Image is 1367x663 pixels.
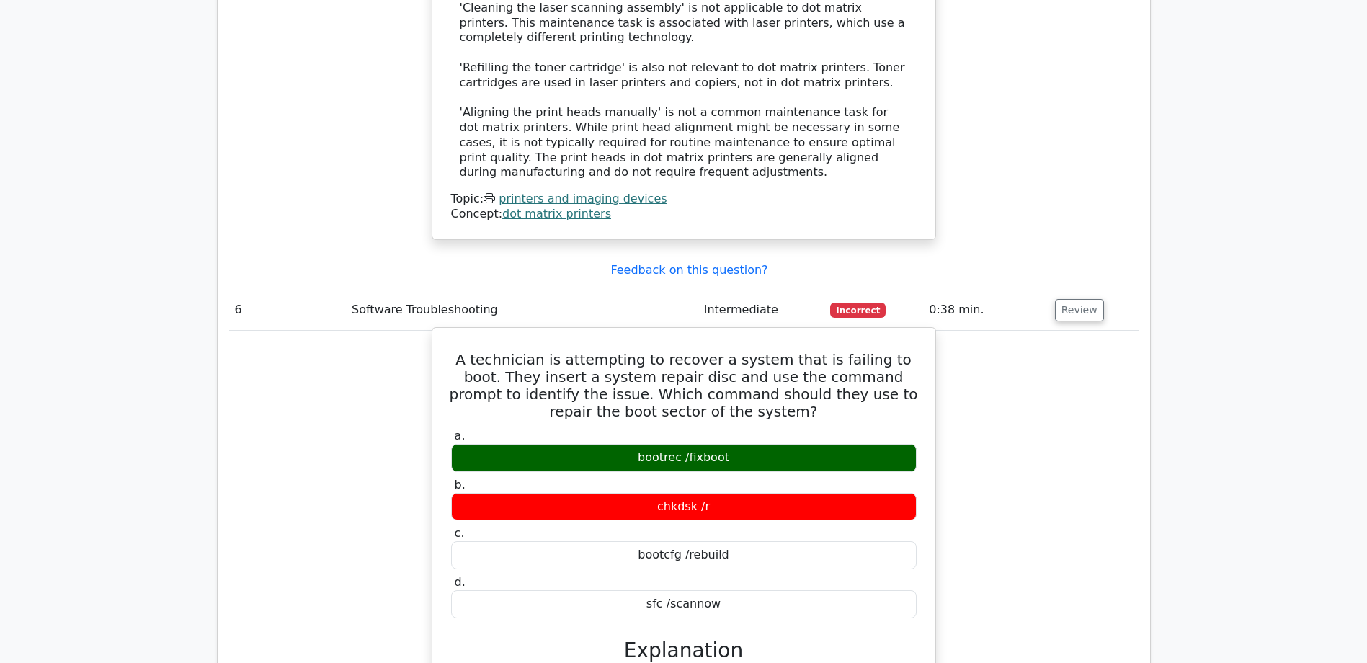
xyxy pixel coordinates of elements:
[610,263,767,277] a: Feedback on this question?
[455,429,466,442] span: a.
[450,351,918,420] h5: A technician is attempting to recover a system that is failing to boot. They insert a system repa...
[451,192,917,207] div: Topic:
[1055,299,1104,321] button: Review
[923,290,1048,331] td: 0:38 min.
[460,638,908,663] h3: Explanation
[455,478,466,491] span: b.
[698,290,825,331] td: Intermediate
[451,444,917,472] div: bootrec /fixboot
[455,526,465,540] span: c.
[830,303,886,317] span: Incorrect
[451,493,917,521] div: chkdsk /r
[451,207,917,222] div: Concept:
[455,575,466,589] span: d.
[499,192,667,205] a: printers and imaging devices
[451,541,917,569] div: bootcfg /rebuild
[502,207,611,221] a: dot matrix printers
[451,590,917,618] div: sfc /scannow
[346,290,698,331] td: Software Troubleshooting
[229,290,347,331] td: 6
